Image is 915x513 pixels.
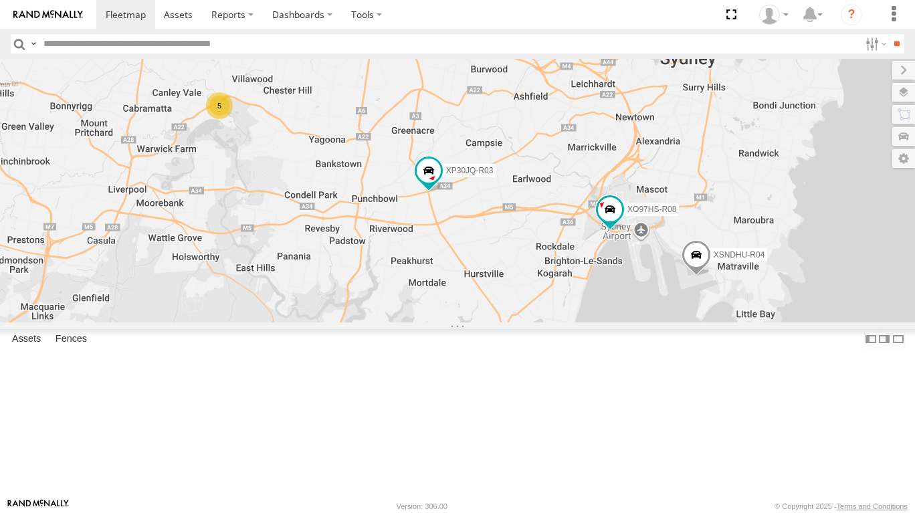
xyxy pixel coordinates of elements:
[397,502,447,510] div: Version: 306.00
[627,205,676,214] span: XO97HS-R08
[7,500,69,513] a: Visit our Website
[837,502,908,510] a: Terms and Conditions
[860,34,889,54] label: Search Filter Options
[878,329,891,348] label: Dock Summary Table to the Right
[5,330,47,348] label: Assets
[775,502,908,510] div: © Copyright 2025 -
[206,92,233,119] div: 5
[28,34,39,54] label: Search Query
[841,4,862,25] i: ?
[892,149,915,168] label: Map Settings
[754,5,793,25] div: Quang MAC
[864,329,878,348] label: Dock Summary Table to the Left
[714,250,765,260] span: XSNDHU-R04
[892,329,905,348] label: Hide Summary Table
[446,167,494,176] span: XP30JQ-R03
[13,10,83,19] img: rand-logo.svg
[49,330,94,348] label: Fences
